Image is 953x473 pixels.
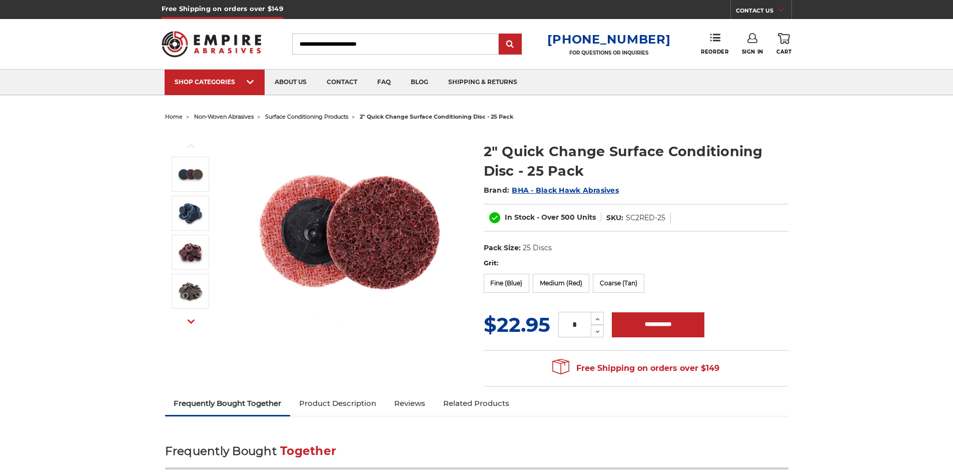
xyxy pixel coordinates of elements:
img: Black Hawk Abrasives 2 inch quick change disc for surface preparation on metals [178,162,203,187]
span: $22.95 [484,312,550,337]
span: Brand: [484,186,510,195]
span: Free Shipping on orders over $149 [552,358,719,378]
a: [PHONE_NUMBER] [547,32,670,47]
img: Black Hawk Abrasives 2 inch quick change disc for surface preparation on metals [251,131,451,331]
a: contact [317,70,367,95]
span: Cart [776,49,791,55]
input: Submit [500,35,520,55]
div: SHOP CATEGORIES [175,78,255,86]
a: faq [367,70,401,95]
span: Frequently Bought [165,444,277,458]
a: Reviews [385,392,434,414]
span: 500 [561,213,575,222]
a: surface conditioning products [265,113,348,120]
h1: 2" Quick Change Surface Conditioning Disc - 25 Pack [484,142,788,181]
a: Cart [776,33,791,55]
a: non-woven abrasives [194,113,254,120]
dt: Pack Size: [484,243,521,253]
span: - Over [537,213,559,222]
p: FOR QUESTIONS OR INQUIRIES [547,50,670,56]
label: Grit: [484,258,788,268]
dd: SC2RED-25 [626,213,665,223]
img: Black Hawk Abrasives' blue surface conditioning disc, 2-inch quick change, 280-360 grit fine texture [178,201,203,226]
button: Previous [179,135,203,157]
span: Units [577,213,596,222]
span: Together [280,444,336,458]
a: BHA - Black Hawk Abrasives [512,186,619,195]
a: Product Description [290,392,385,414]
a: blog [401,70,438,95]
img: Black Hawk Abrasives' red surface conditioning disc, 2-inch quick change, 100-150 grit medium tex... [178,240,203,265]
a: about us [265,70,317,95]
dd: 25 Discs [523,243,552,253]
a: CONTACT US [736,5,791,19]
a: Frequently Bought Together [165,392,291,414]
span: In Stock [505,213,535,222]
img: Empire Abrasives [162,25,262,64]
a: home [165,113,183,120]
a: Reorder [701,33,728,55]
button: Next [179,311,203,332]
a: shipping & returns [438,70,527,95]
span: Sign In [742,49,763,55]
a: Related Products [434,392,518,414]
span: 2" quick change surface conditioning disc - 25 pack [360,113,513,120]
dt: SKU: [606,213,623,223]
span: Reorder [701,49,728,55]
img: Black Hawk Abrasives' tan surface conditioning disc, 2-inch quick change, 60-80 grit coarse texture. [178,279,203,304]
